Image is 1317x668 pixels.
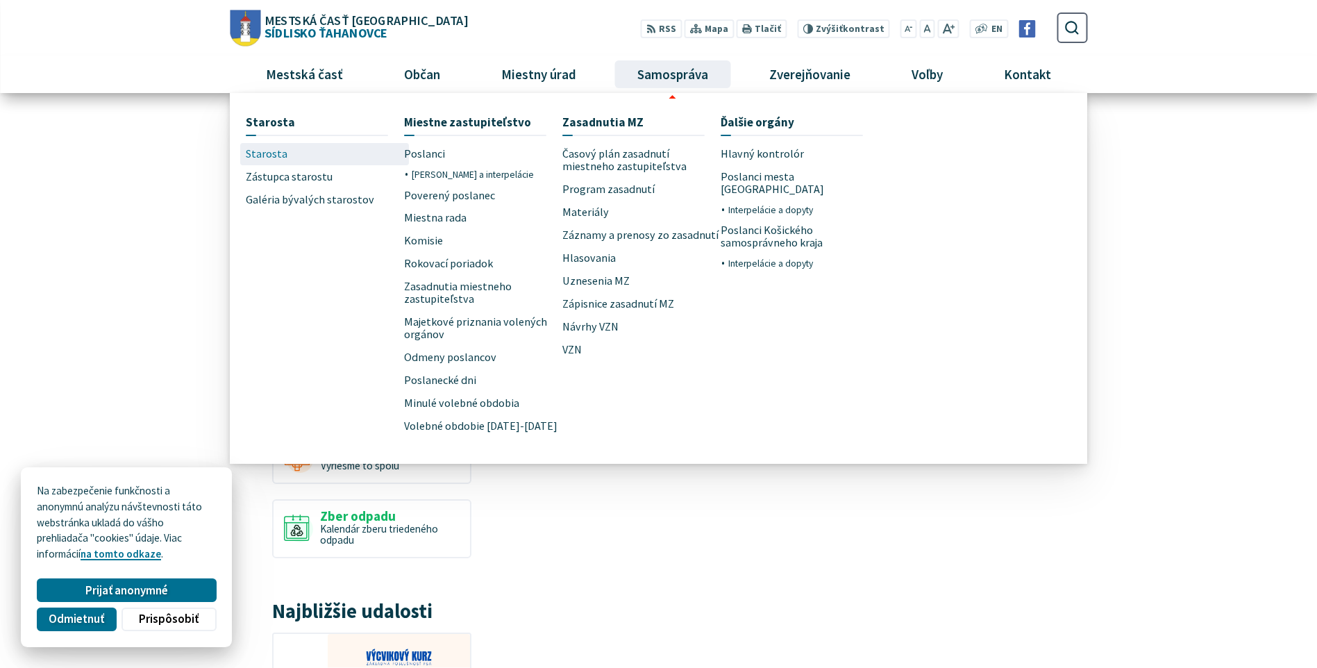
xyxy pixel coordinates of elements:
span: Miestna rada [404,207,467,230]
span: Miestne zastupiteľstvo [404,109,531,135]
button: Nastaviť pôvodnú veľkosť písma [919,19,934,38]
span: Materiály [562,201,609,224]
h3: Najbližšie udalosti [272,601,471,622]
a: VZN [562,338,721,361]
span: Mapa [705,22,728,37]
span: Starosta [246,109,295,135]
a: Kontakt [979,56,1077,93]
span: Časový plán zasadnutí miestneho zastupiteľstva [562,143,721,178]
span: EN [991,22,1003,37]
span: Zvýšiť [816,23,843,35]
a: Zápisnice zasadnutí MZ [562,292,721,315]
button: Prispôsobiť [121,608,216,631]
a: Voľby [887,56,968,93]
a: Interpelácie a dopyty [728,254,879,272]
a: Poslanci mesta [GEOGRAPHIC_DATA] [721,165,879,201]
button: Zmenšiť veľkosť písma [900,19,917,38]
a: Uznesenia MZ [562,269,721,292]
a: Odmeny poslancov [404,346,562,369]
a: Program zasadnutí [562,178,721,201]
a: Záznamy a prenosy zo zasadnutí [562,224,721,247]
span: Samospráva [632,56,713,93]
span: Tlačiť [755,24,781,35]
a: Poslanci Košického samosprávneho kraja [721,219,879,255]
a: Ďalšie orgány [721,109,863,135]
span: Zber odpadu [320,509,460,524]
a: Interpelácie a dopyty [728,201,879,219]
span: [PERSON_NAME] a interpelácie [412,165,534,183]
span: Miestny úrad [496,56,581,93]
a: Návrhy VZN [562,315,721,338]
a: Rokovací poriadok [404,253,562,276]
span: Komisie [404,230,443,253]
a: Majetkové priznania volených orgánov [404,310,562,346]
span: Galéria bývalých starostov [246,188,374,211]
a: Miestny úrad [476,56,601,93]
span: Prispôsobiť [139,612,199,626]
a: Poslanecké dni [404,369,562,392]
img: Prejsť na Facebook stránku [1018,20,1036,37]
a: Galéria bývalých starostov [246,188,404,211]
span: Uznesenia MZ [562,269,630,292]
span: Kontakt [999,56,1057,93]
span: Zasadnutia MZ [562,109,644,135]
a: Materiály [562,201,721,224]
span: Interpelácie a dopyty [728,254,813,272]
a: Logo Sídlisko Ťahanovce, prejsť na domovskú stránku. [230,10,467,46]
span: Volebné obdobie [DATE]-[DATE] [404,415,557,437]
p: Na zabezpečenie funkčnosti a anonymnú analýzu návštevnosti táto webstránka ukladá do vášho prehli... [37,483,216,562]
span: Program zasadnutí [562,178,655,201]
span: Minulé volebné obdobia [404,392,519,415]
a: Zasadnutia miestneho zastupiteľstva [404,276,562,311]
a: Hlasovania [562,247,721,269]
span: VZN [562,338,582,361]
span: Zástupca starostu [246,165,333,188]
img: Prejsť na domovskú stránku [230,10,260,46]
span: Odmietnuť [49,612,104,626]
span: Vyriešme to spolu [321,459,399,472]
a: Poslanci [404,143,562,166]
span: RSS [659,22,676,37]
button: Tlačiť [737,19,787,38]
button: Odmietnuť [37,608,116,631]
span: Starosta [246,143,287,166]
span: Občan [399,56,445,93]
span: Mestská časť [GEOGRAPHIC_DATA] [265,14,467,26]
a: na tomto odkaze [81,547,161,560]
a: Miestne zastupiteľstvo [404,109,546,135]
span: Rokovací poriadok [404,253,493,276]
span: Interpelácie a dopyty [728,201,813,219]
a: Samospráva [612,56,734,93]
a: Komisie [404,230,562,253]
span: Prijať anonymné [85,583,168,598]
a: Miestna rada [404,207,562,230]
span: Mestská časť [260,56,348,93]
span: Poslanecké dni [404,369,476,392]
span: Odmeny poslancov [404,346,496,369]
a: Poverený poslanec [404,184,562,207]
span: Poverený poslanec [404,184,495,207]
a: Zasadnutia MZ [562,109,705,135]
span: Hlasovania [562,247,616,269]
button: Prijať anonymné [37,578,216,602]
span: Hlavný kontrolór [721,143,804,166]
a: EN [988,22,1007,37]
button: Zvýšiťkontrast [797,19,889,38]
a: RSS [641,19,682,38]
span: Zverejňovanie [764,56,856,93]
span: Zápisnice zasadnutí MZ [562,292,674,315]
a: Zástupca starostu [246,165,404,188]
a: Mapa [685,19,734,38]
a: Zber odpadu Kalendár zberu triedeného odpadu [272,499,471,558]
a: Hlavný kontrolór [721,143,879,166]
span: Ďalšie orgány [721,109,794,135]
span: Poslanci [404,143,445,166]
span: Návrhy VZN [562,315,619,338]
a: Občan [378,56,465,93]
a: [PERSON_NAME] a interpelácie [412,165,562,183]
a: Volebné obdobie [DATE]-[DATE] [404,415,562,437]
